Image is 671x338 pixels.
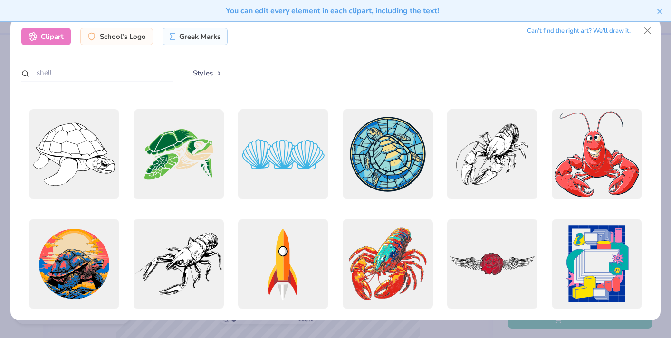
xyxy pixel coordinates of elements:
[21,64,173,82] input: Search by name
[163,28,228,45] div: Greek Marks
[657,5,663,17] button: close
[527,23,631,39] div: Can’t find the right art? We’ll draw it.
[8,5,657,17] div: You can edit every element in each clipart, including the text!
[639,21,657,39] button: Close
[80,28,153,45] div: School's Logo
[21,28,71,45] div: Clipart
[183,64,232,82] button: Styles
